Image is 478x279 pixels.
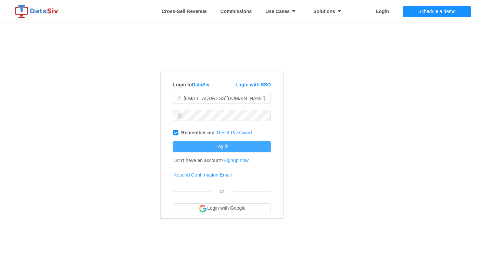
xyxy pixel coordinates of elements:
[217,130,252,135] a: Reset Password
[173,141,271,152] button: Log in
[335,9,342,14] i: icon: caret-down
[177,96,182,101] i: icon: user
[173,82,210,87] strong: Login to
[220,1,252,22] a: Commissions
[173,172,231,178] a: Resend Confirmation Email
[173,153,249,168] td: Don't have an account?
[224,158,249,163] a: Signup now
[181,130,214,135] strong: Remember me
[14,4,62,18] img: logo
[290,9,296,14] i: icon: caret-down
[192,82,209,87] a: DataSiv
[173,203,271,214] button: Login with Google
[403,6,471,17] button: Schedule a demo
[173,93,271,104] input: Email
[265,9,300,14] strong: Use Cases
[177,113,182,118] i: icon: lock
[376,1,389,22] a: Login
[236,82,271,87] a: Login with SSO
[313,9,345,14] strong: Solutions
[162,1,207,22] a: Whitespace
[219,188,224,194] span: or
